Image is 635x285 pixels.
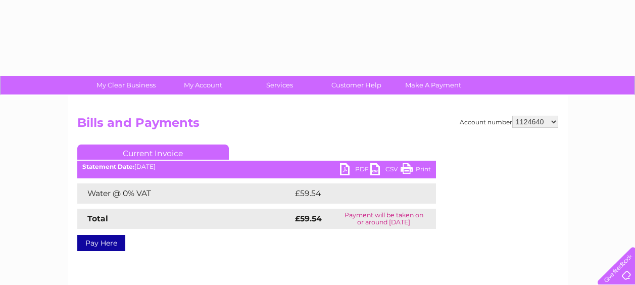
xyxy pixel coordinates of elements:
[77,183,292,204] td: Water @ 0% VAT
[315,76,398,94] a: Customer Help
[77,163,436,170] div: [DATE]
[401,163,431,178] a: Print
[84,76,168,94] a: My Clear Business
[161,76,245,94] a: My Account
[295,214,322,223] strong: £59.54
[332,209,436,229] td: Payment will be taken on or around [DATE]
[392,76,475,94] a: Make A Payment
[238,76,321,94] a: Services
[87,214,108,223] strong: Total
[460,116,558,128] div: Account number
[77,116,558,135] h2: Bills and Payments
[77,145,229,160] a: Current Invoice
[77,235,125,251] a: Pay Here
[292,183,416,204] td: £59.54
[340,163,370,178] a: PDF
[82,163,134,170] b: Statement Date:
[370,163,401,178] a: CSV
